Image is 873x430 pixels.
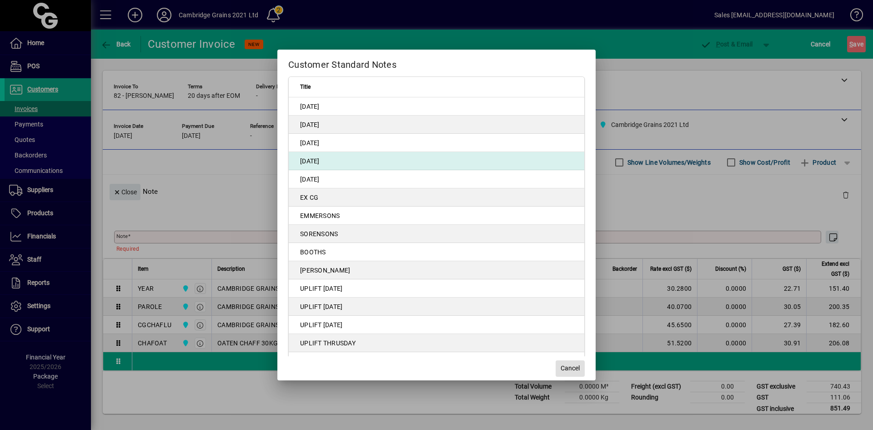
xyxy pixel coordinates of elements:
td: BOOTHS [289,243,584,261]
td: [PERSON_NAME] [289,261,584,279]
td: UPLIFT [DATE] [289,316,584,334]
td: [DATE] [289,97,584,116]
span: Title [300,82,311,92]
td: [DATE] [289,116,584,134]
td: [DATE] [289,170,584,188]
td: [DATE] [289,134,584,152]
td: EMMERSONS [289,207,584,225]
td: UPLIFT [DATE] [289,352,584,370]
td: SORENSONS [289,225,584,243]
td: [DATE] [289,152,584,170]
td: UPLIFT THRUSDAY [289,334,584,352]
td: UPLIFT [DATE] [289,279,584,298]
button: Cancel [556,360,585,377]
span: Cancel [561,364,580,373]
td: EX CG [289,188,584,207]
h2: Customer Standard Notes [277,50,596,76]
td: UPLIFT [DATE] [289,298,584,316]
